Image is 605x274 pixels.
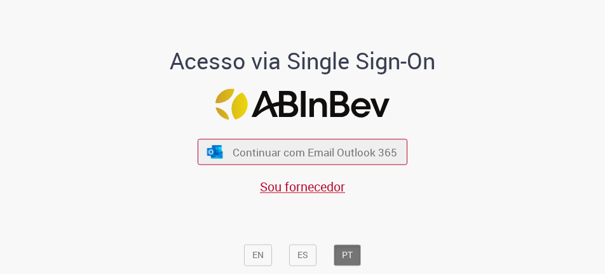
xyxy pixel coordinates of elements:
[289,244,316,266] button: ES
[198,139,407,165] button: ícone Azure/Microsoft 360 Continuar com Email Outlook 365
[233,145,397,160] span: Continuar com Email Outlook 365
[260,179,345,196] a: Sou fornecedor
[334,244,361,266] button: PT
[74,48,531,74] h1: Acesso via Single Sign-On
[206,145,224,158] img: ícone Azure/Microsoft 360
[215,89,390,120] img: Logo ABInBev
[244,244,272,266] button: EN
